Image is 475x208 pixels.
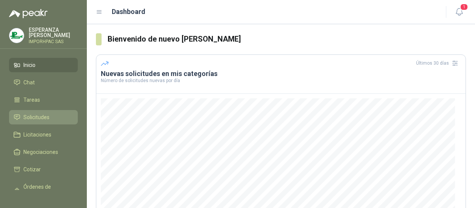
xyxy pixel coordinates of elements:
a: Cotizar [9,162,78,177]
span: Órdenes de Compra [23,183,71,199]
button: 1 [452,5,466,19]
span: Negociaciones [23,148,58,156]
a: Chat [9,75,78,90]
div: Últimos 30 días [416,57,461,69]
span: Chat [23,78,35,87]
p: ESPERANZA [PERSON_NAME] [29,27,78,38]
p: Número de solicitudes nuevas por día [101,78,461,83]
h3: Nuevas solicitudes en mis categorías [101,69,461,78]
h3: Bienvenido de nuevo [PERSON_NAME] [108,33,466,45]
span: Licitaciones [23,130,51,139]
span: Inicio [23,61,35,69]
span: Tareas [23,96,40,104]
span: Solicitudes [23,113,49,121]
p: IMPORHPAC SAS [29,39,78,44]
a: Negociaciones [9,145,78,159]
span: 1 [460,3,468,11]
a: Órdenes de Compra [9,180,78,202]
a: Licitaciones [9,127,78,142]
img: Logo peakr [9,9,48,18]
a: Tareas [9,93,78,107]
a: Inicio [9,58,78,72]
a: Solicitudes [9,110,78,124]
img: Company Logo [9,28,24,43]
h1: Dashboard [112,6,145,17]
span: Cotizar [23,165,41,174]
